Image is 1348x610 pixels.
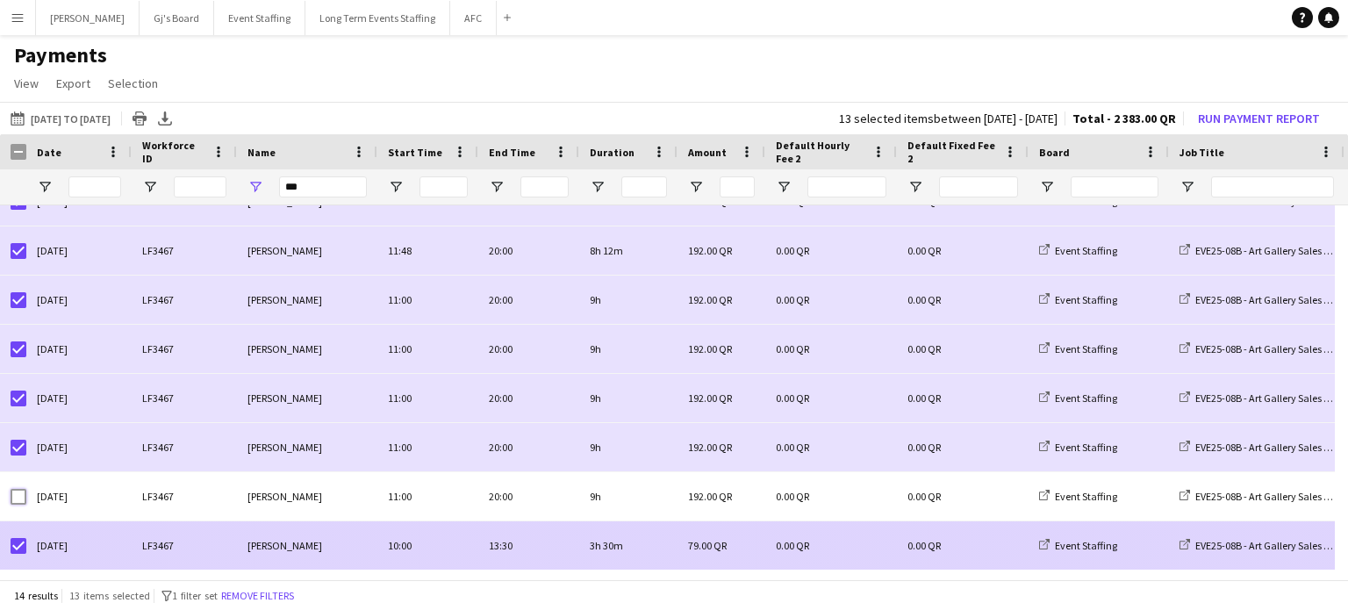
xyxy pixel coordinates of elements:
[14,75,39,91] span: View
[377,325,478,373] div: 11:00
[579,226,678,275] div: 8h 12m
[765,276,897,324] div: 0.00 QR
[1211,176,1334,197] input: Job Title Filter Input
[1039,342,1117,355] a: Event Staffing
[172,589,218,602] span: 1 filter set
[897,226,1029,275] div: 0.00 QR
[1055,490,1117,503] span: Event Staffing
[377,374,478,422] div: 11:00
[839,113,1058,125] div: 13 selected items between [DATE] - [DATE]
[1039,146,1070,159] span: Board
[247,179,263,195] button: Open Filter Menu
[56,75,90,91] span: Export
[1191,107,1327,130] button: Run Payment Report
[1039,441,1117,454] a: Event Staffing
[388,179,404,195] button: Open Filter Menu
[688,146,727,159] span: Amount
[688,391,732,405] span: 192.00 QR
[132,226,237,275] div: LF3467
[1055,539,1117,552] span: Event Staffing
[1039,293,1117,306] a: Event Staffing
[765,521,897,570] div: 0.00 QR
[688,244,732,257] span: 192.00 QR
[68,176,121,197] input: Date Filter Input
[907,139,997,165] span: Default Fixed Fee 2
[579,325,678,373] div: 9h
[776,179,792,195] button: Open Filter Menu
[26,276,132,324] div: [DATE]
[108,75,158,91] span: Selection
[1179,179,1195,195] button: Open Filter Menu
[1055,391,1117,405] span: Event Staffing
[388,146,442,159] span: Start Time
[897,423,1029,471] div: 0.00 QR
[478,226,579,275] div: 20:00
[37,179,53,195] button: Open Filter Menu
[1039,179,1055,195] button: Open Filter Menu
[897,374,1029,422] div: 0.00 QR
[132,276,237,324] div: LF3467
[279,176,367,197] input: Name Filter Input
[478,325,579,373] div: 20:00
[7,72,46,95] a: View
[1071,176,1158,197] input: Board Filter Input
[688,539,727,552] span: 79.00 QR
[174,176,226,197] input: Workforce ID Filter Input
[1039,539,1117,552] a: Event Staffing
[478,472,579,520] div: 20:00
[688,293,732,306] span: 192.00 QR
[377,423,478,471] div: 11:00
[688,342,732,355] span: 192.00 QR
[214,1,305,35] button: Event Staffing
[26,374,132,422] div: [DATE]
[765,374,897,422] div: 0.00 QR
[897,521,1029,570] div: 0.00 QR
[26,423,132,471] div: [DATE]
[1055,441,1117,454] span: Event Staffing
[688,490,732,503] span: 192.00 QR
[776,139,865,165] span: Default Hourly Fee 2
[590,179,606,195] button: Open Filter Menu
[132,325,237,373] div: LF3467
[907,179,923,195] button: Open Filter Menu
[1055,293,1117,306] span: Event Staffing
[154,108,176,129] app-action-btn: Export XLSX
[1055,244,1117,257] span: Event Staffing
[1072,111,1176,126] span: Total - 2 383.00 QR
[765,423,897,471] div: 0.00 QR
[897,472,1029,520] div: 0.00 QR
[765,325,897,373] div: 0.00 QR
[897,276,1029,324] div: 0.00 QR
[142,139,205,165] span: Workforce ID
[129,108,150,129] app-action-btn: Print
[478,423,579,471] div: 20:00
[720,176,755,197] input: Amount Filter Input
[1039,391,1117,405] a: Event Staffing
[579,472,678,520] div: 9h
[247,146,276,159] span: Name
[807,176,886,197] input: Default Hourly Fee 2 Filter Input
[489,146,535,159] span: End Time
[101,72,165,95] a: Selection
[489,179,505,195] button: Open Filter Menu
[450,1,497,35] button: AFC
[247,441,322,454] span: [PERSON_NAME]
[69,589,150,602] span: 13 items selected
[247,293,322,306] span: [PERSON_NAME]
[765,226,897,275] div: 0.00 QR
[1179,146,1224,159] span: Job Title
[247,342,322,355] span: [PERSON_NAME]
[26,521,132,570] div: [DATE]
[247,539,322,552] span: [PERSON_NAME]
[579,276,678,324] div: 9h
[132,423,237,471] div: LF3467
[37,146,61,159] span: Date
[247,391,322,405] span: [PERSON_NAME]
[247,244,322,257] span: [PERSON_NAME]
[579,423,678,471] div: 9h
[688,179,704,195] button: Open Filter Menu
[377,521,478,570] div: 10:00
[26,226,132,275] div: [DATE]
[765,472,897,520] div: 0.00 QR
[305,1,450,35] button: Long Term Events Staffing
